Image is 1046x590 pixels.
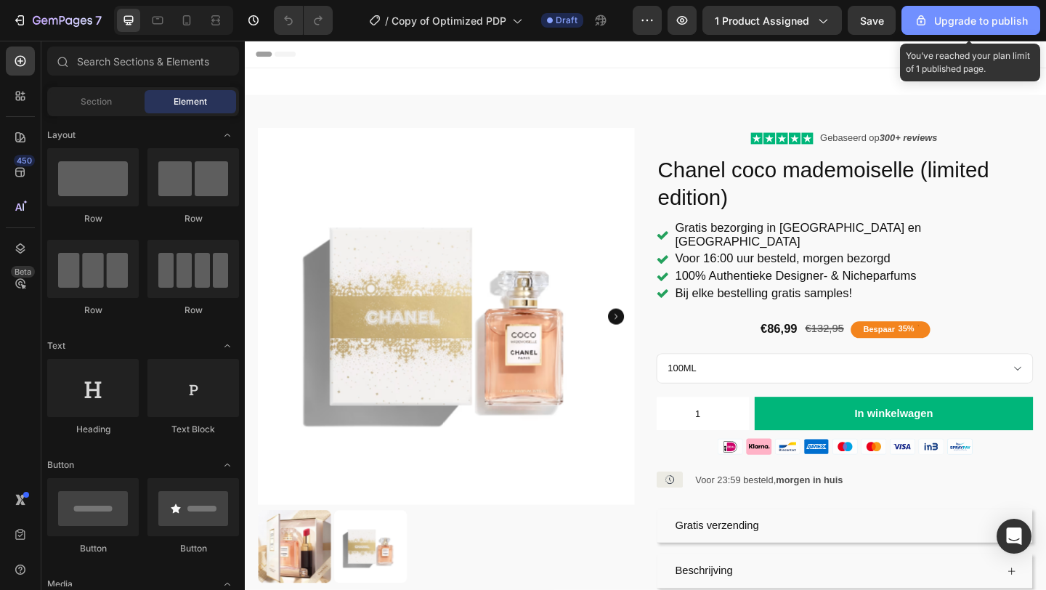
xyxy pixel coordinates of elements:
[577,472,650,483] strong: morgen in huis
[690,100,753,111] strong: 300+ reviews
[468,197,855,226] p: Gratis bezorging in [GEOGRAPHIC_DATA] en [GEOGRAPHIC_DATA]
[11,266,35,278] div: Beta
[47,47,239,76] input: Search Sections & Elements
[715,13,809,28] span: 1 product assigned
[556,14,577,27] span: Draft
[468,517,559,538] p: Gratis verzending
[216,453,239,477] span: Toggle open
[81,95,112,108] span: Section
[709,307,729,319] div: 35%
[625,97,753,115] p: Gebaseerd op
[997,519,1031,554] div: Open Intercom Messenger
[6,6,108,35] button: 7
[95,12,102,29] p: 7
[274,6,333,35] div: Undo/Redo
[47,339,65,352] span: Text
[395,291,413,309] button: Carousel Next Arrow
[468,268,855,283] p: Bij elke bestelling gratis samples!
[447,387,548,424] input: quantity
[670,307,709,320] div: Bespaar
[860,15,884,27] span: Save
[901,6,1040,35] button: Upgrade to publish
[47,129,76,142] span: Layout
[47,458,74,472] span: Button
[554,387,857,424] button: In winkelwagen
[468,566,530,587] p: Beschrijving
[216,124,239,147] span: Toggle open
[147,304,239,317] div: Row
[848,6,896,35] button: Save
[468,249,855,264] p: 100% Authentieke Designer- & Nicheparfums
[47,423,139,436] div: Heading
[147,542,239,555] div: Button
[147,212,239,225] div: Row
[447,463,477,492] img: gempages_580045244901360149-6fc5fa42-a7ba-4b52-bb55-7a95344e0c2c.svg
[490,469,657,487] p: Voor 23:59 besteld,
[392,13,506,28] span: Copy of Optimized PDP
[608,302,653,326] div: €132,95
[468,230,855,245] p: Voor 16:00 uur besteld, morgen bezorgd
[663,395,748,416] div: In winkelwagen
[559,304,602,323] div: €86,99
[174,95,207,108] span: Element
[702,6,842,35] button: 1 product assigned
[47,212,139,225] div: Row
[47,542,139,555] div: Button
[245,41,1046,590] iframe: Design area
[447,124,857,187] h1: Chanel coco mademoiselle (limited edition)
[147,423,239,436] div: Text Block
[385,13,389,28] span: /
[914,13,1028,28] div: Upgrade to publish
[216,334,239,357] span: Toggle open
[14,155,35,166] div: 450
[47,304,139,317] div: Row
